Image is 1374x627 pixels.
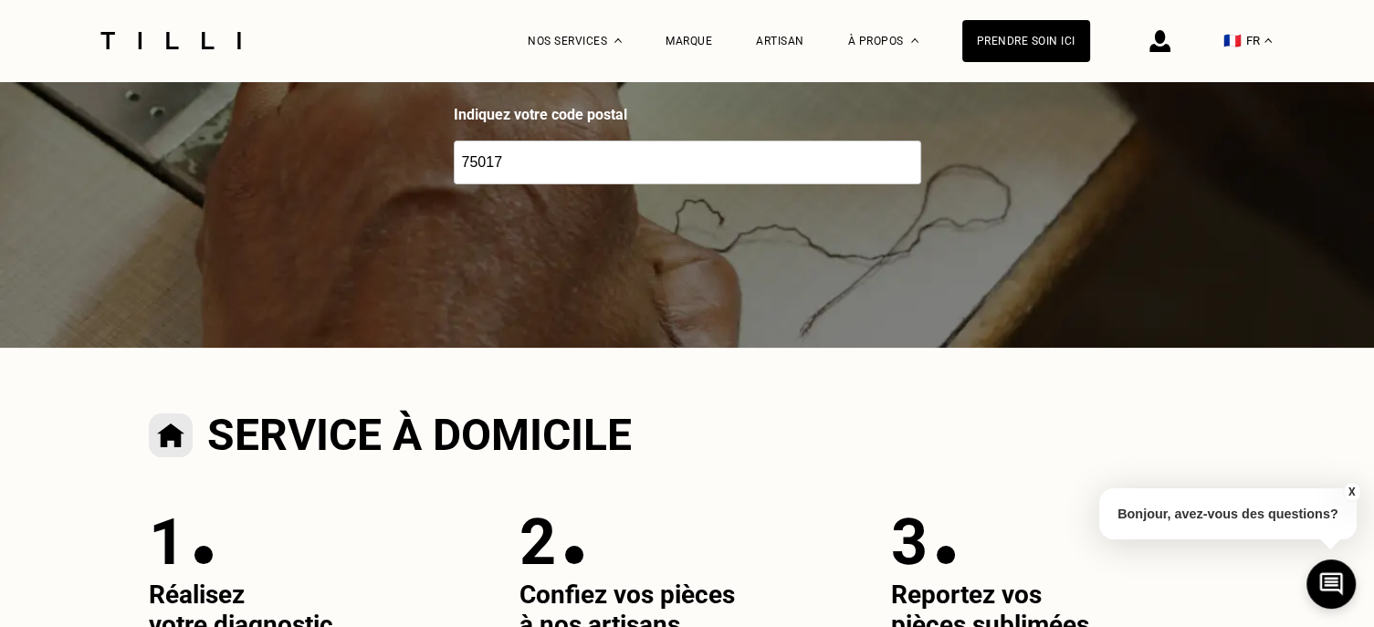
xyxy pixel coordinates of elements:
a: Marque [666,35,712,47]
input: 75001 or 69008 [454,141,921,184]
p: 2 [519,505,556,580]
a: Artisan [756,35,804,47]
img: Menu déroulant à propos [911,38,918,43]
button: X [1342,482,1360,502]
span: Réalisez [149,580,245,610]
img: icône connexion [1149,30,1170,52]
p: Bonjour, avez-vous des questions? [1099,488,1357,539]
img: menu déroulant [1264,38,1272,43]
span: Confiez vos pièces [519,580,735,610]
a: Prendre soin ici [962,20,1090,62]
img: Logo du service de couturière Tilli [94,32,247,49]
img: Comment ça marche [149,413,193,457]
label: Indiquez votre code postal [454,104,921,126]
p: 1 [149,505,185,580]
img: Menu déroulant [614,38,622,43]
span: 🇫🇷 [1223,32,1242,49]
h2: Service à domicile [207,410,632,461]
p: 3 [891,505,928,580]
span: Reportez vos [891,580,1042,610]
